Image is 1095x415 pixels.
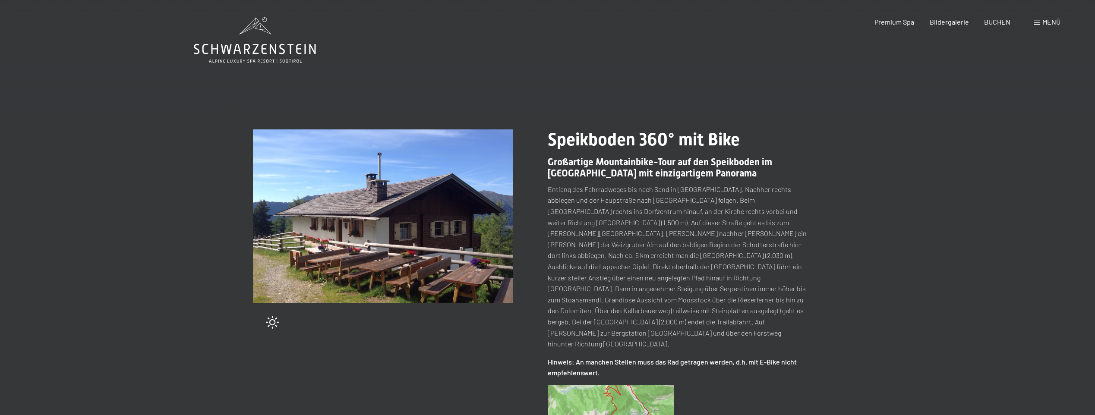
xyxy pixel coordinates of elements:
[548,129,740,150] span: Speikboden 360° mit Bike
[548,157,772,179] span: Großartige Mountainbike-Tour auf den Speikboden im [GEOGRAPHIC_DATA] mit einzigartigem Panorama
[984,18,1010,26] a: BUCHEN
[874,18,914,26] a: Premium Spa
[548,184,808,349] p: Entlang des Fahrradweges bis nach Sand in [GEOGRAPHIC_DATA]. Nachher rechts abbiegen und der Haup...
[930,18,969,26] a: Bildergalerie
[1042,18,1060,26] span: Menü
[253,129,513,303] img: Speikboden 360° mit Bike
[548,358,797,377] strong: Hinweis: An manchen Stellen muss das Rad getragen werden, d.h. mit E-Bike nicht empfehlenswert.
